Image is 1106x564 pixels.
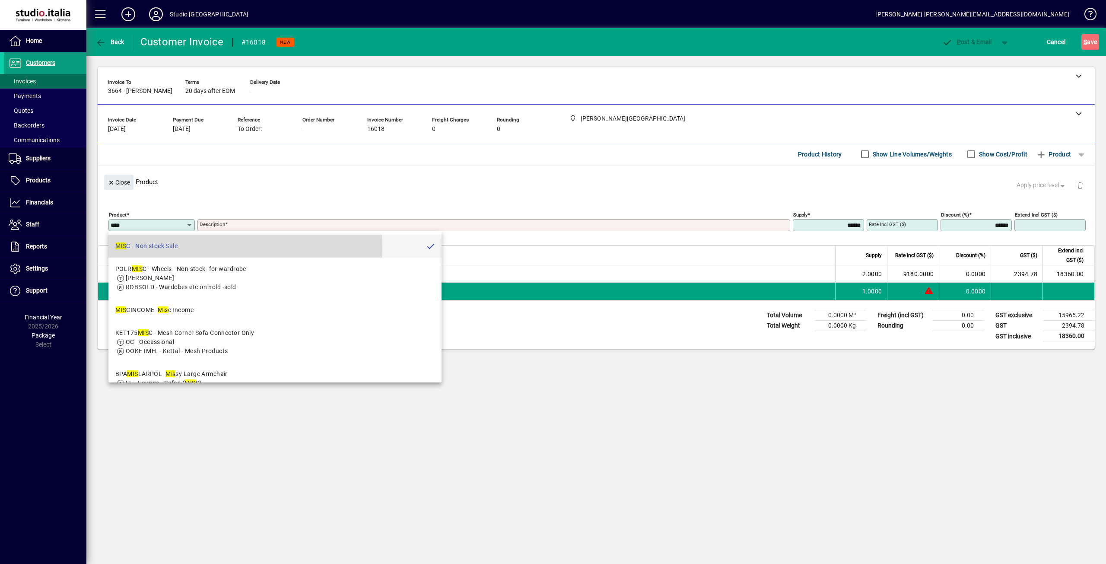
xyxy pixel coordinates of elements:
[1070,181,1090,189] app-page-header-button: Delete
[26,37,42,44] span: Home
[86,34,134,50] app-page-header-button: Back
[108,175,130,190] span: Close
[1043,310,1095,321] td: 15965.22
[9,92,41,99] span: Payments
[4,192,86,213] a: Financials
[4,103,86,118] a: Quotes
[939,265,991,283] td: 0.0000
[200,231,783,240] mat-error: Required
[32,332,55,339] span: Package
[871,150,952,159] label: Show Line Volumes/Weights
[189,251,216,260] span: Description
[1043,331,1095,342] td: 18360.00
[185,88,235,95] span: 20 days after EOM
[26,59,55,66] span: Customers
[104,175,133,190] button: Close
[875,7,1069,21] div: [PERSON_NAME] [PERSON_NAME][EMAIL_ADDRESS][DOMAIN_NAME]
[4,280,86,302] a: Support
[814,310,866,321] td: 0.0000 M³
[4,133,86,147] a: Communications
[102,178,136,186] app-page-header-button: Close
[200,221,225,227] mat-label: Description
[4,236,86,258] a: Reports
[1081,34,1099,50] button: Save
[1078,2,1095,30] a: Knowledge Base
[153,269,163,279] span: Nugent Street
[938,34,996,50] button: Post & Email
[1020,251,1037,260] span: GST ($)
[1047,35,1066,49] span: Cancel
[977,150,1027,159] label: Show Cost/Profit
[4,118,86,133] a: Backorders
[991,265,1042,283] td: 2394.78
[1045,34,1068,50] button: Cancel
[9,78,36,85] span: Invoices
[795,147,845,162] button: Product History
[280,39,291,45] span: NEW
[932,321,984,331] td: 0.00
[250,88,252,95] span: -
[131,270,146,278] div: MISC
[4,89,86,103] a: Payments
[873,310,932,321] td: Freight (incl GST)
[131,251,141,260] span: Item
[109,212,127,218] mat-label: Product
[9,107,33,114] span: Quotes
[26,265,48,272] span: Settings
[26,221,39,228] span: Staff
[1084,35,1097,49] span: ave
[25,314,62,321] span: Financial Year
[895,251,934,260] span: Rate incl GST ($)
[4,148,86,169] a: Suppliers
[26,177,51,184] span: Products
[93,34,127,50] button: Back
[1084,38,1087,45] span: S
[26,199,53,206] span: Financials
[497,126,500,133] span: 0
[939,283,991,300] td: 0.0000
[763,310,814,321] td: Total Volume
[98,166,1095,198] div: Product
[173,126,191,133] span: [DATE]
[26,155,51,162] span: Suppliers
[4,170,86,191] a: Products
[238,126,262,133] span: To Order:
[170,7,248,21] div: Studio [GEOGRAPHIC_DATA]
[108,126,126,133] span: [DATE]
[1017,181,1067,190] span: Apply price level
[957,38,961,45] span: P
[4,74,86,89] a: Invoices
[1070,175,1090,195] button: Delete
[169,287,179,296] span: Nugent Street
[302,126,304,133] span: -
[189,270,344,278] span: [PERSON_NAME] 1966 Adjustable Chaise - White/ White
[873,321,932,331] td: Rounding
[956,251,985,260] span: Discount (%)
[942,38,992,45] span: ost & Email
[432,126,435,133] span: 0
[4,258,86,280] a: Settings
[242,35,266,49] div: #16018
[108,88,172,95] span: 3664 - [PERSON_NAME]
[114,6,142,22] button: Add
[1043,321,1095,331] td: 2394.78
[95,38,124,45] span: Back
[4,214,86,236] a: Staff
[866,251,882,260] span: Supply
[1042,265,1094,283] td: 18360.00
[991,321,1043,331] td: GST
[862,270,882,278] span: 2.0000
[26,287,48,294] span: Support
[1015,212,1058,218] mat-label: Extend incl GST ($)
[142,6,170,22] button: Profile
[991,310,1043,321] td: GST exclusive
[1048,246,1084,265] span: Extend incl GST ($)
[941,212,969,218] mat-label: Discount (%)
[140,35,224,49] div: Customer Invoice
[793,212,807,218] mat-label: Supply
[814,321,866,331] td: 0.0000 Kg
[9,122,44,129] span: Backorders
[991,331,1043,342] td: GST inclusive
[4,30,86,52] a: Home
[862,287,882,296] span: 1.0000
